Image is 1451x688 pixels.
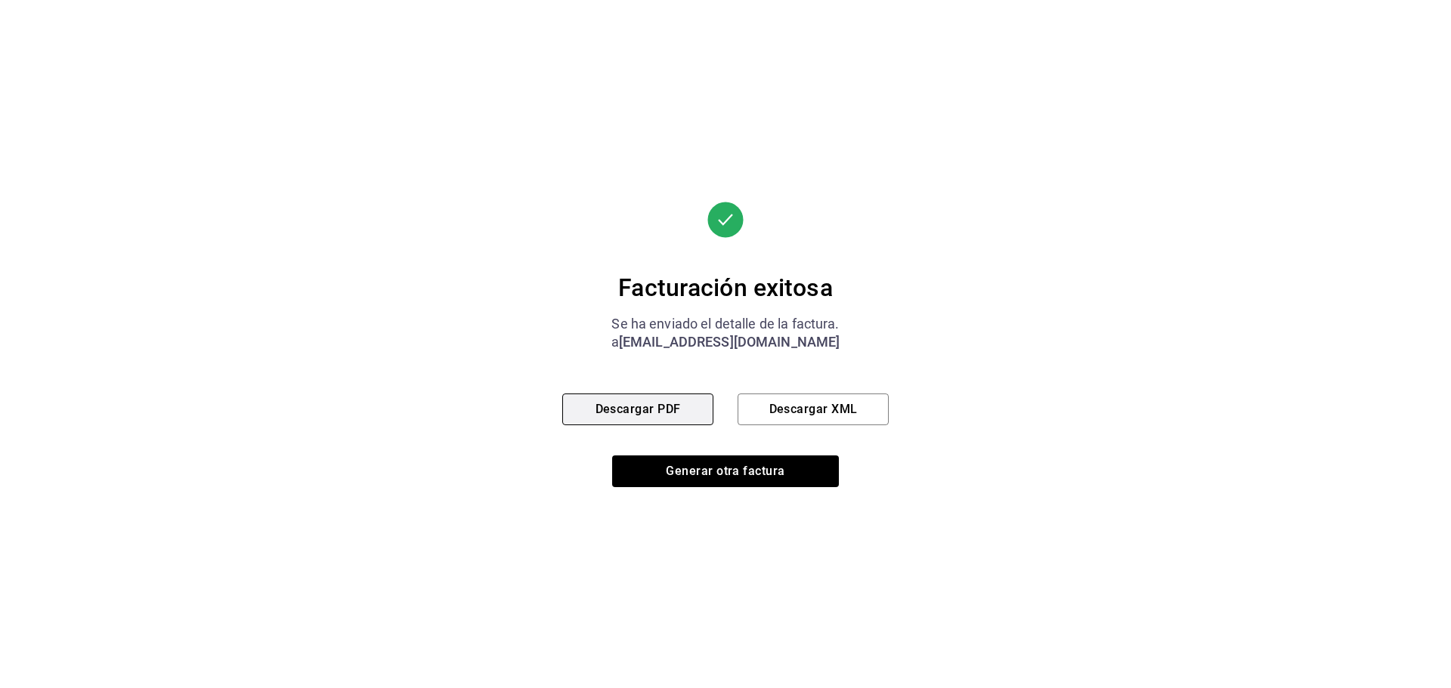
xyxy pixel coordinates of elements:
[618,273,833,302] font: Facturación exitosa
[611,316,839,332] font: Se ha enviado el detalle de la factura.
[596,402,681,416] font: Descargar PDF
[612,455,839,487] button: Generar otra factura
[666,464,784,478] font: Generar otra factura
[562,393,713,425] button: Descargar PDF
[611,334,619,350] font: a
[769,402,858,416] font: Descargar XML
[738,393,889,425] button: Descargar XML
[619,334,840,350] font: [EMAIL_ADDRESS][DOMAIN_NAME]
